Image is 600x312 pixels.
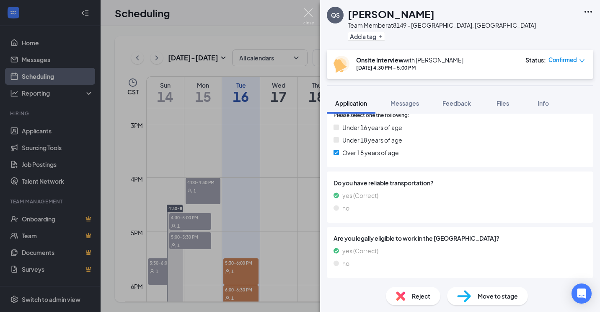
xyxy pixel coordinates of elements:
[335,99,367,107] span: Application
[342,259,349,268] span: no
[356,64,463,71] div: [DATE] 4:30 PM - 5:00 PM
[356,56,463,64] div: with [PERSON_NAME]
[572,283,592,304] div: Open Intercom Messenger
[348,21,536,29] div: Team Member at 8149 - [GEOGRAPHIC_DATA], [GEOGRAPHIC_DATA]
[334,112,409,120] span: Please select one the following:
[525,56,546,64] div: Status :
[342,148,399,157] span: Over 18 years of age
[579,58,585,64] span: down
[412,291,430,301] span: Reject
[583,7,593,17] svg: Ellipses
[442,99,471,107] span: Feedback
[538,99,549,107] span: Info
[348,7,434,21] h1: [PERSON_NAME]
[342,203,349,213] span: no
[342,191,378,200] span: yes (Correct)
[548,56,577,64] span: Confirmed
[478,291,518,301] span: Move to stage
[391,99,419,107] span: Messages
[378,34,383,39] svg: Plus
[342,123,402,132] span: Under 16 years of age
[342,135,402,145] span: Under 18 years of age
[348,32,385,41] button: PlusAdd a tag
[342,246,378,255] span: yes (Correct)
[356,56,403,64] b: Onsite Interview
[497,99,509,107] span: Files
[334,178,587,187] span: Do you have reliable transportation?
[334,234,587,243] span: Are you legally eligible to work in the [GEOGRAPHIC_DATA]?
[331,11,340,19] div: QS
